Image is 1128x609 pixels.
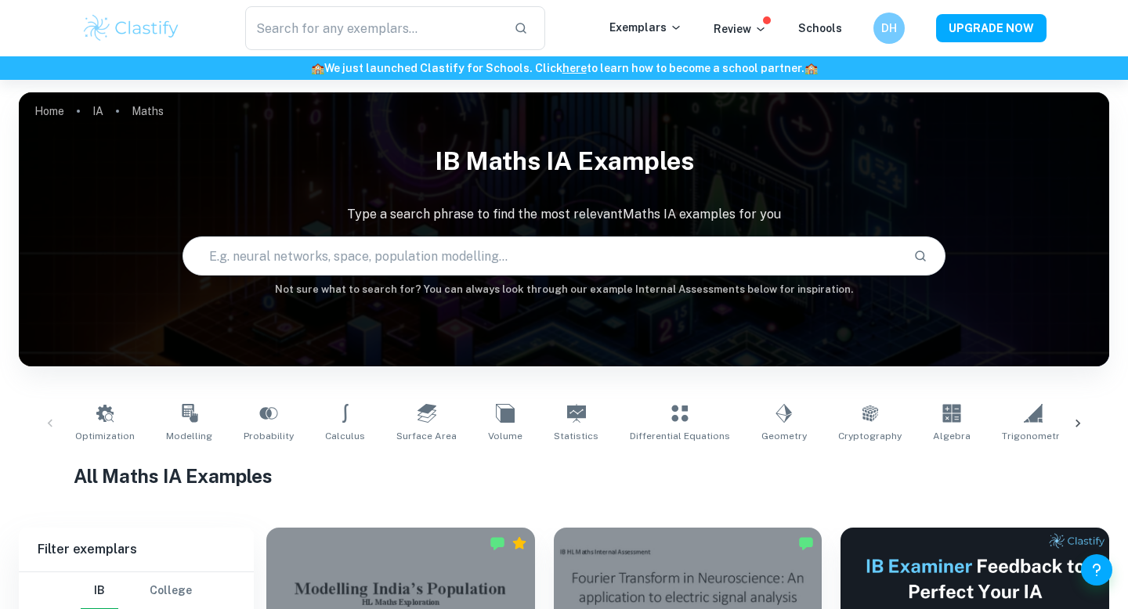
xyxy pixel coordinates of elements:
p: Exemplars [609,19,682,36]
h6: Not sure what to search for? You can always look through our example Internal Assessments below f... [19,282,1109,297]
h6: Filter exemplars [19,528,254,571]
p: Type a search phrase to find the most relevant Maths IA examples for you [19,205,1109,224]
p: Review [714,20,767,38]
span: Trigonometry [1002,429,1065,443]
p: Maths [132,103,164,120]
button: Help and Feedback [1081,554,1112,586]
a: Schools [798,22,842,34]
span: Algebra [933,429,971,443]
div: Premium [512,535,527,551]
span: Probability [244,429,294,443]
span: Volume [488,429,522,443]
h6: DH [880,20,898,37]
span: Modelling [166,429,212,443]
input: E.g. neural networks, space, population modelling... [183,234,901,278]
h1: All Maths IA Examples [74,462,1055,490]
button: Search [907,243,934,269]
input: Search for any exemplars... [245,6,501,50]
img: Clastify logo [81,13,181,44]
h6: We just launched Clastify for Schools. Click to learn how to become a school partner. [3,59,1125,77]
span: Calculus [325,429,365,443]
img: Marked [798,535,814,551]
span: Surface Area [396,429,457,443]
span: Statistics [554,429,598,443]
button: UPGRADE NOW [936,14,1047,42]
span: Geometry [761,429,807,443]
a: Home [34,100,64,122]
h1: IB Maths IA examples [19,136,1109,186]
span: 🏫 [311,62,324,74]
span: Cryptography [838,429,902,443]
a: IA [92,100,103,122]
span: Optimization [75,429,135,443]
a: here [562,62,587,74]
span: Differential Equations [630,429,730,443]
span: 🏫 [804,62,818,74]
button: DH [873,13,905,44]
img: Marked [490,535,505,551]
